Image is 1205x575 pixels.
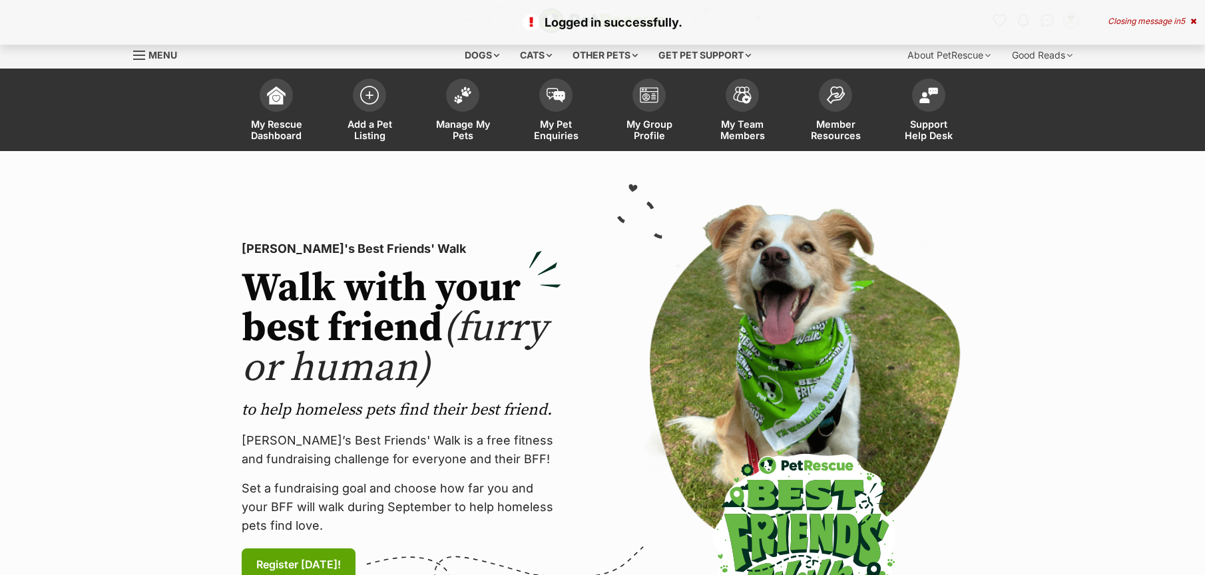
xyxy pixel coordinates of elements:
img: dashboard-icon-eb2f2d2d3e046f16d808141f083e7271f6b2e854fb5c12c21221c1fb7104beca.svg [267,86,286,104]
img: help-desk-icon-fdf02630f3aa405de69fd3d07c3f3aa587a6932b1a1747fa1d2bba05be0121f9.svg [919,87,938,103]
img: member-resources-icon-8e73f808a243e03378d46382f2149f9095a855e16c252ad45f914b54edf8863c.svg [826,86,845,104]
span: My Pet Enquiries [526,118,586,141]
p: [PERSON_NAME]'s Best Friends' Walk [242,240,561,258]
span: Menu [148,49,177,61]
span: Add a Pet Listing [340,118,399,141]
a: Manage My Pets [416,72,509,151]
div: Good Reads [1003,42,1082,69]
img: pet-enquiries-icon-7e3ad2cf08bfb03b45e93fb7055b45f3efa6380592205ae92323e6603595dc1f.svg [547,88,565,102]
div: About PetRescue [898,42,1000,69]
img: group-profile-icon-3fa3cf56718a62981997c0bc7e787c4b2cf8bcc04b72c1350f741eb67cf2f40e.svg [640,87,658,103]
span: Manage My Pets [433,118,493,141]
span: Member Resources [806,118,865,141]
span: My Team Members [712,118,772,141]
div: Get pet support [649,42,760,69]
a: Add a Pet Listing [323,72,416,151]
span: Support Help Desk [899,118,959,141]
a: Menu [133,42,186,66]
a: Support Help Desk [882,72,975,151]
a: My Pet Enquiries [509,72,602,151]
p: to help homeless pets find their best friend. [242,399,561,421]
img: add-pet-listing-icon-0afa8454b4691262ce3f59096e99ab1cd57d4a30225e0717b998d2c9b9846f56.svg [360,86,379,104]
div: Other pets [563,42,647,69]
span: My Rescue Dashboard [246,118,306,141]
div: Dogs [455,42,509,69]
div: Cats [511,42,561,69]
span: Register [DATE]! [256,556,341,572]
p: [PERSON_NAME]’s Best Friends' Walk is a free fitness and fundraising challenge for everyone and t... [242,431,561,469]
a: My Team Members [696,72,789,151]
span: My Group Profile [619,118,679,141]
img: manage-my-pets-icon-02211641906a0b7f246fdf0571729dbe1e7629f14944591b6c1af311fb30b64b.svg [453,87,472,104]
a: Member Resources [789,72,882,151]
span: (furry or human) [242,303,547,393]
p: Set a fundraising goal and choose how far you and your BFF will walk during September to help hom... [242,479,561,535]
h2: Walk with your best friend [242,269,561,389]
a: My Rescue Dashboard [230,72,323,151]
a: My Group Profile [602,72,696,151]
img: team-members-icon-5396bd8760b3fe7c0b43da4ab00e1e3bb1a5d9ba89233759b79545d2d3fc5d0d.svg [733,87,752,104]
